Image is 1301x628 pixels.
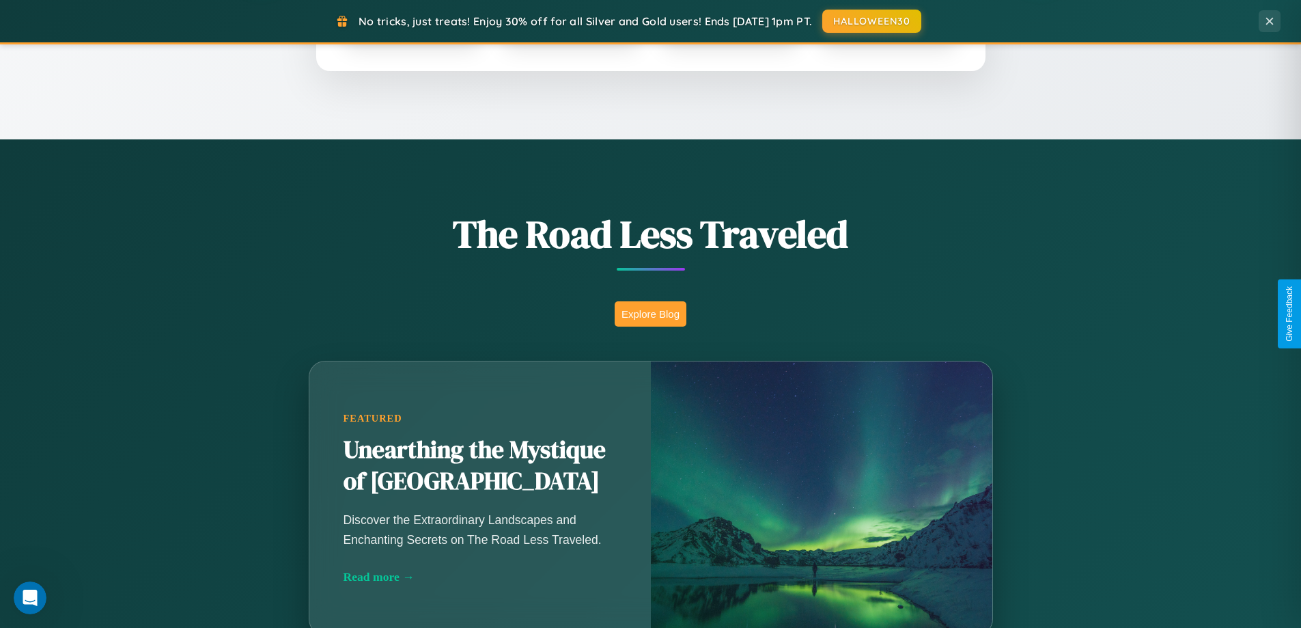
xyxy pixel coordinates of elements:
h1: The Road Less Traveled [241,208,1061,260]
div: Featured [344,413,617,424]
button: HALLOWEEN30 [822,10,921,33]
div: Read more → [344,570,617,584]
p: Discover the Extraordinary Landscapes and Enchanting Secrets on The Road Less Traveled. [344,510,617,549]
iframe: Intercom live chat [14,582,46,614]
span: No tricks, just treats! Enjoy 30% off for all Silver and Gold users! Ends [DATE] 1pm PT. [359,14,812,28]
h2: Unearthing the Mystique of [GEOGRAPHIC_DATA] [344,435,617,497]
button: Explore Blog [615,301,686,327]
div: Give Feedback [1285,286,1294,342]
